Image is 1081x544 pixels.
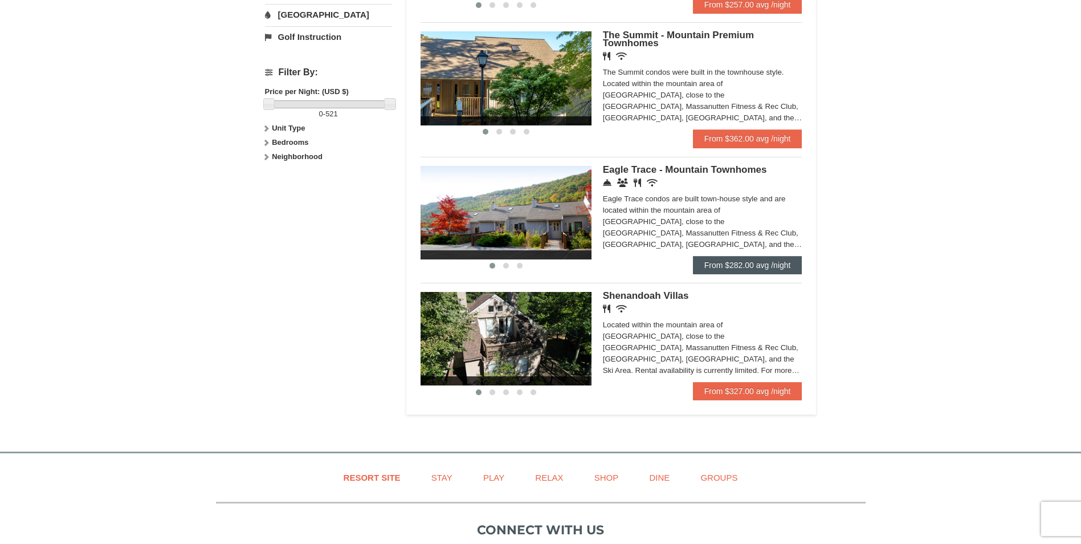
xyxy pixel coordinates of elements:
h4: Filter By: [265,67,392,78]
i: Concierge Desk [603,178,611,187]
a: Shop [580,465,633,490]
a: Stay [417,465,467,490]
div: Eagle Trace condos are built town-house style and are located within the mountain area of [GEOGRA... [603,193,802,250]
i: Restaurant [634,178,641,187]
span: 521 [325,109,338,118]
a: From $327.00 avg /night [693,382,802,400]
strong: Price per Night: (USD $) [265,87,349,96]
a: Play [469,465,519,490]
div: Located within the mountain area of [GEOGRAPHIC_DATA], close to the [GEOGRAPHIC_DATA], Massanutte... [603,319,802,376]
a: Resort Site [329,465,415,490]
i: Wireless Internet (free) [647,178,658,187]
strong: Neighborhood [272,152,323,161]
label: - [265,108,392,120]
a: Relax [521,465,577,490]
span: The Summit - Mountain Premium Townhomes [603,30,754,48]
div: The Summit condos were built in the townhouse style. Located within the mountain area of [GEOGRAP... [603,67,802,124]
i: Restaurant [603,305,610,313]
a: Dine [635,465,684,490]
a: Groups [686,465,752,490]
a: Golf Instruction [265,26,392,47]
strong: Bedrooms [272,138,308,147]
a: [GEOGRAPHIC_DATA] [265,4,392,25]
span: 0 [319,109,323,118]
i: Restaurant [603,52,610,60]
i: Conference Facilities [617,178,628,187]
a: From $362.00 avg /night [693,129,802,148]
strong: Unit Type [272,124,305,132]
i: Wireless Internet (free) [616,305,627,313]
i: Wireless Internet (free) [616,52,627,60]
span: Shenandoah Villas [603,290,689,301]
p: Connect with us [216,521,866,539]
span: Eagle Trace - Mountain Townhomes [603,164,767,175]
a: From $282.00 avg /night [693,256,802,274]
